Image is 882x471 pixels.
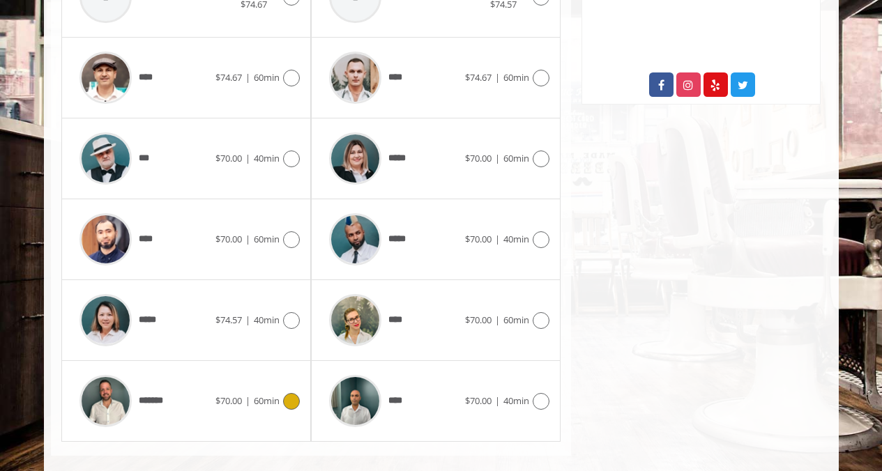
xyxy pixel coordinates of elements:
[503,233,529,245] span: 40min
[254,394,280,407] span: 60min
[503,394,529,407] span: 40min
[215,314,242,326] span: $74.57
[465,233,492,245] span: $70.00
[254,314,280,326] span: 40min
[495,314,500,326] span: |
[495,152,500,164] span: |
[503,71,529,84] span: 60min
[495,71,500,84] span: |
[245,152,250,164] span: |
[254,71,280,84] span: 60min
[245,394,250,407] span: |
[503,314,529,326] span: 60min
[465,394,492,407] span: $70.00
[503,152,529,164] span: 60min
[254,152,280,164] span: 40min
[465,314,492,326] span: $70.00
[495,233,500,245] span: |
[245,71,250,84] span: |
[495,394,500,407] span: |
[215,233,242,245] span: $70.00
[465,152,492,164] span: $70.00
[245,314,250,326] span: |
[245,233,250,245] span: |
[254,233,280,245] span: 60min
[215,394,242,407] span: $70.00
[215,152,242,164] span: $70.00
[215,71,242,84] span: $74.67
[465,71,492,84] span: $74.67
